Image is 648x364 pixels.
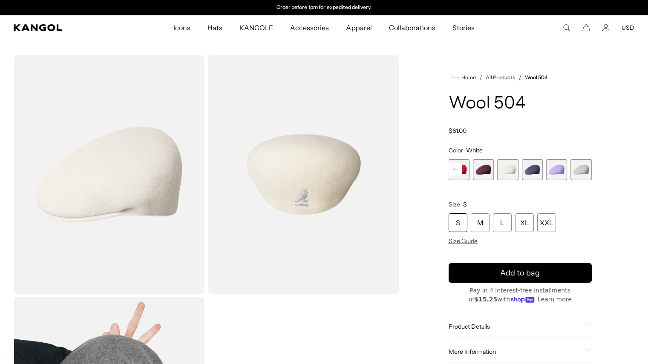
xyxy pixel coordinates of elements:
[486,75,515,80] a: All Products
[463,201,467,208] span: S
[471,213,490,232] div: M
[165,15,199,40] a: Icons
[460,75,476,80] span: Home
[602,24,610,32] a: Account
[500,267,540,279] span: Add to bag
[497,159,518,180] label: White
[449,127,467,135] span: $61.00
[276,4,372,11] p: Order before 1pm for expedited delivery.
[444,15,483,40] a: Stories
[466,146,483,154] span: White
[546,159,567,180] div: 20 of 21
[449,201,460,208] span: Size
[622,24,634,32] button: USD
[546,159,567,180] label: Digital Lavender
[497,159,518,180] div: 18 of 21
[173,15,190,40] span: Icons
[449,72,592,83] nav: breadcrumbs
[449,323,582,330] span: Product Details
[236,4,412,11] div: Announcement
[231,15,282,40] a: KANGOLF
[449,348,582,355] span: More Information
[449,159,469,180] div: 16 of 21
[449,263,592,283] button: Add to bag
[346,15,372,40] span: Apparel
[515,72,521,83] li: /
[571,159,592,180] div: 21 of 21
[337,15,380,40] a: Apparel
[525,75,547,80] a: Wool 504
[582,24,590,32] button: Cart
[389,15,435,40] span: Collaborations
[236,4,412,11] slideshow-component: Announcement bar
[537,213,556,232] div: XXL
[449,146,463,154] span: Color
[239,15,273,40] span: KANGOLF
[522,159,543,180] div: 19 of 21
[563,24,570,32] summary: Search here
[14,55,204,294] img: color-white
[207,15,222,40] span: Hats
[282,15,337,40] a: Accessories
[571,159,592,180] label: Moonstruck
[449,213,467,232] div: S
[208,55,399,294] img: color-white
[290,15,329,40] span: Accessories
[449,237,478,245] span: Size Guide
[476,72,482,83] li: /
[515,213,534,232] div: XL
[473,159,494,180] label: Vino
[380,15,444,40] a: Collaborations
[449,159,469,180] label: Red
[14,24,114,31] a: Kangol
[449,95,592,113] h1: Wool 504
[493,213,512,232] div: L
[473,159,494,180] div: 17 of 21
[199,15,231,40] a: Hats
[452,15,475,40] span: Stories
[522,159,543,180] label: Deep Springs
[236,4,412,11] div: 2 of 2
[452,74,476,81] a: Home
